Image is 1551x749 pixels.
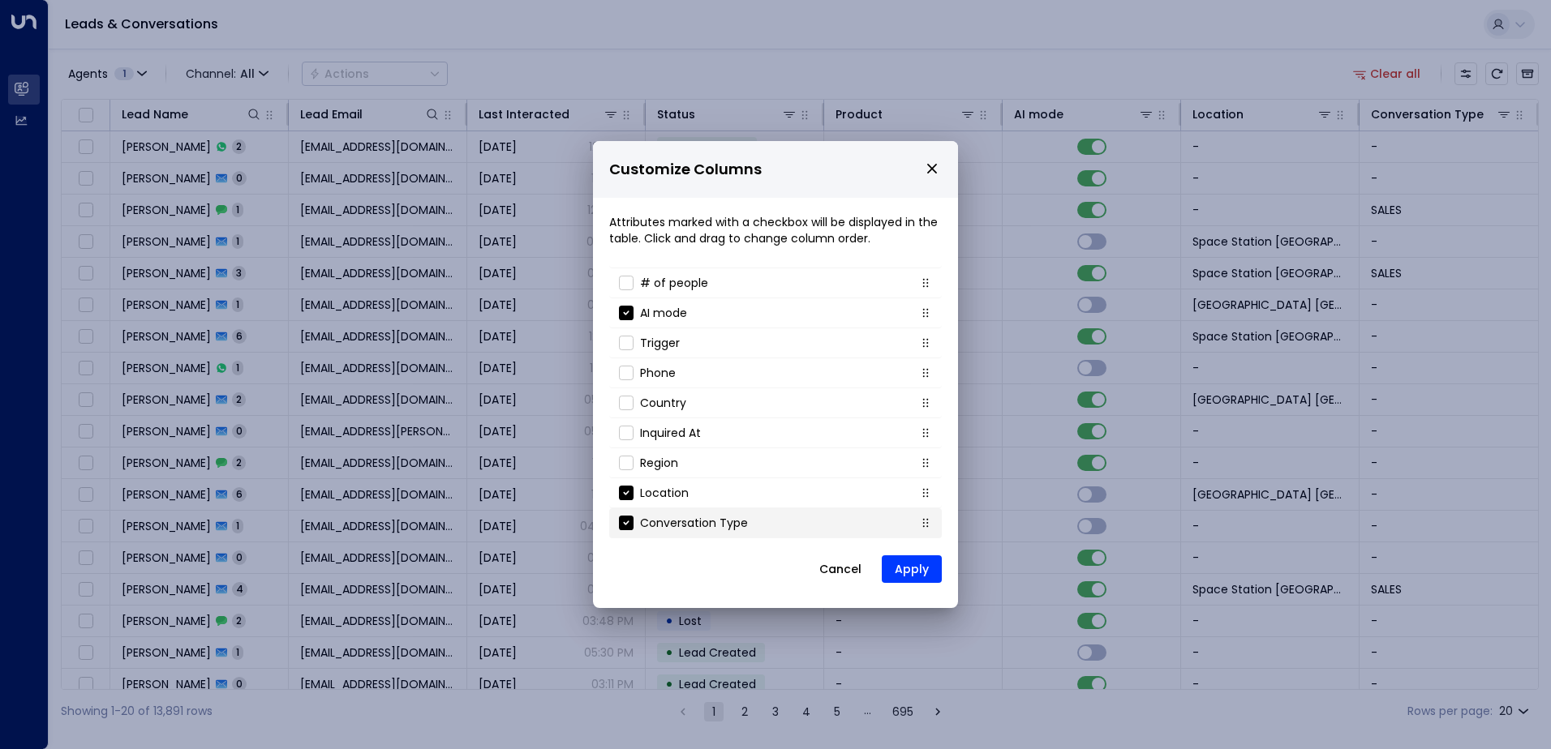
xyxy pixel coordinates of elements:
[640,335,680,351] p: Trigger
[609,214,942,246] p: Attributes marked with a checkbox will be displayed in the table. Click and drag to change column...
[925,161,939,176] button: close
[640,365,676,381] p: Phone
[640,275,708,291] p: # of people
[640,425,701,441] p: Inquired At
[806,554,875,584] button: Cancel
[640,305,687,321] p: AI mode
[640,515,748,531] p: Conversation Type
[640,455,678,471] p: Region
[882,555,942,583] button: Apply
[640,395,686,411] p: Country
[609,158,762,182] span: Customize Columns
[640,485,689,501] p: Location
